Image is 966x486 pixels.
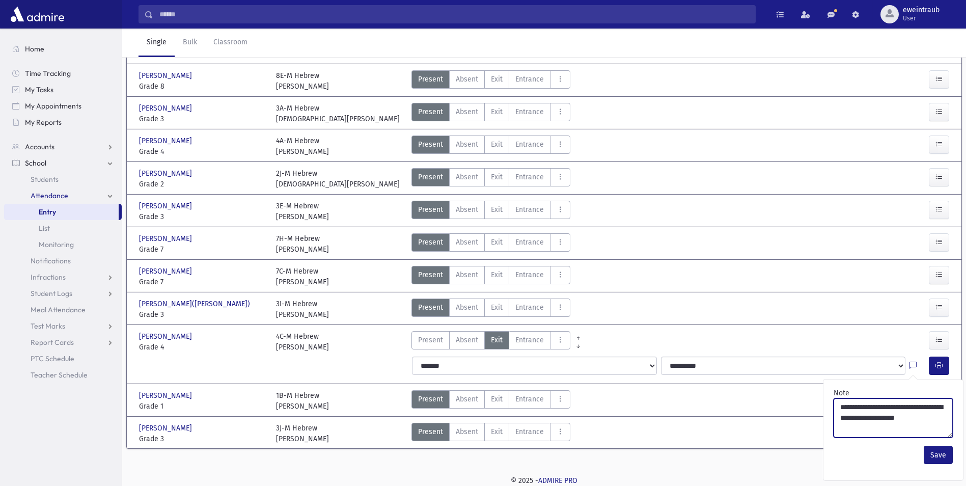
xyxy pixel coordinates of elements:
[491,269,503,280] span: Exit
[25,44,44,53] span: Home
[4,367,122,383] a: Teacher Schedule
[456,139,478,150] span: Absent
[31,191,68,200] span: Attendance
[418,74,443,85] span: Present
[175,29,205,57] a: Bulk
[4,114,122,130] a: My Reports
[139,136,194,146] span: [PERSON_NAME]
[276,331,329,353] div: 4C-M Hebrew [PERSON_NAME]
[139,201,194,211] span: [PERSON_NAME]
[411,299,570,320] div: AttTypes
[205,29,256,57] a: Classroom
[276,136,329,157] div: 4A-M Hebrew [PERSON_NAME]
[515,172,544,182] span: Entrance
[39,240,74,249] span: Monitoring
[31,354,74,363] span: PTC Schedule
[4,269,122,285] a: Infractions
[4,139,122,155] a: Accounts
[139,299,252,309] span: [PERSON_NAME]([PERSON_NAME])
[418,204,443,215] span: Present
[25,142,54,151] span: Accounts
[139,434,266,444] span: Grade 3
[31,273,66,282] span: Infractions
[25,101,81,111] span: My Appointments
[456,394,478,404] span: Absent
[4,236,122,253] a: Monitoring
[139,277,266,287] span: Grade 7
[456,269,478,280] span: Absent
[276,423,329,444] div: 3J-M Hebrew [PERSON_NAME]
[31,321,65,331] span: Test Marks
[4,155,122,171] a: School
[456,237,478,248] span: Absent
[491,172,503,182] span: Exit
[25,85,53,94] span: My Tasks
[418,335,443,345] span: Present
[411,103,570,124] div: AttTypes
[276,299,329,320] div: 3I-M Hebrew [PERSON_NAME]
[515,106,544,117] span: Entrance
[411,136,570,157] div: AttTypes
[515,139,544,150] span: Entrance
[491,74,503,85] span: Exit
[31,289,72,298] span: Student Logs
[139,423,194,434] span: [PERSON_NAME]
[491,237,503,248] span: Exit
[411,331,570,353] div: AttTypes
[4,171,122,187] a: Students
[276,390,329,412] div: 1B-M Hebrew [PERSON_NAME]
[4,285,122,302] a: Student Logs
[31,338,74,347] span: Report Cards
[4,187,122,204] a: Attendance
[411,168,570,190] div: AttTypes
[4,98,122,114] a: My Appointments
[139,146,266,157] span: Grade 4
[456,426,478,437] span: Absent
[25,158,46,168] span: School
[276,266,329,287] div: 7C-M Hebrew [PERSON_NAME]
[418,139,443,150] span: Present
[418,394,443,404] span: Present
[456,106,478,117] span: Absent
[139,179,266,190] span: Grade 2
[139,309,266,320] span: Grade 3
[491,302,503,313] span: Exit
[411,233,570,255] div: AttTypes
[139,211,266,222] span: Grade 3
[31,175,59,184] span: Students
[8,4,67,24] img: AdmirePro
[903,14,940,22] span: User
[456,302,478,313] span: Absent
[4,302,122,318] a: Meal Attendance
[139,331,194,342] span: [PERSON_NAME]
[411,266,570,287] div: AttTypes
[139,244,266,255] span: Grade 7
[4,65,122,82] a: Time Tracking
[515,302,544,313] span: Entrance
[515,74,544,85] span: Entrance
[4,220,122,236] a: List
[834,388,849,398] label: Note
[276,168,400,190] div: 2J-M Hebrew [DEMOGRAPHIC_DATA][PERSON_NAME]
[515,394,544,404] span: Entrance
[139,168,194,179] span: [PERSON_NAME]
[4,204,119,220] a: Entry
[25,69,71,78] span: Time Tracking
[418,172,443,182] span: Present
[491,426,503,437] span: Exit
[491,106,503,117] span: Exit
[515,204,544,215] span: Entrance
[39,224,50,233] span: List
[491,139,503,150] span: Exit
[139,233,194,244] span: [PERSON_NAME]
[4,334,122,350] a: Report Cards
[491,394,503,404] span: Exit
[139,475,950,486] div: © 2025 -
[276,103,400,124] div: 3A-M Hebrew [DEMOGRAPHIC_DATA][PERSON_NAME]
[39,207,56,217] span: Entry
[4,318,122,334] a: Test Marks
[418,426,443,437] span: Present
[276,201,329,222] div: 3E-M Hebrew [PERSON_NAME]
[139,103,194,114] span: [PERSON_NAME]
[456,335,478,345] span: Absent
